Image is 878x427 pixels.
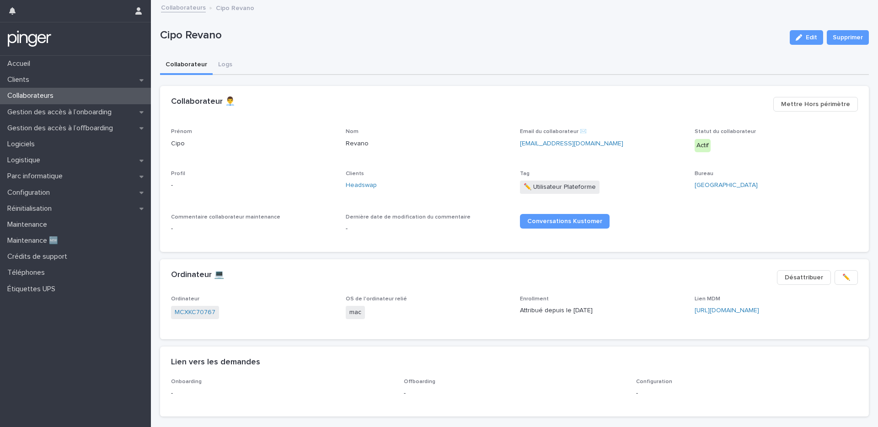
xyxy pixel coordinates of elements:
a: MCXKC70767 [175,308,215,317]
span: Supprimer [833,33,863,42]
span: Enrollment [520,296,549,302]
a: Headswap [346,181,377,190]
a: [URL][DOMAIN_NAME] [695,307,759,314]
button: Supprimer [827,30,869,45]
p: - [404,389,626,398]
span: Commentaire collaborateur maintenance [171,214,280,220]
span: Nom [346,129,359,134]
span: Mettre Hors périmètre [781,100,850,109]
p: - [171,389,393,398]
p: Crédits de support [4,252,75,261]
p: Gestion des accès à l’onboarding [4,108,119,117]
a: Conversations Kustomer [520,214,610,229]
h2: Ordinateur 💻 [171,270,224,280]
button: Collaborateur [160,56,213,75]
p: Réinitialisation [4,204,59,213]
p: Logistique [4,156,48,165]
p: - [346,224,509,234]
h2: Collaborateur 👨‍💼 [171,97,235,107]
span: Bureau [695,171,713,176]
span: Lien MDM [695,296,720,302]
span: Ordinateur [171,296,199,302]
p: Accueil [4,59,37,68]
span: OS de l'ordinateur relié [346,296,407,302]
button: Désattribuer [777,270,831,285]
a: [GEOGRAPHIC_DATA] [695,181,758,190]
span: Dernière date de modification du commentaire [346,214,471,220]
span: Profil [171,171,185,176]
span: Clients [346,171,364,176]
p: - [171,181,335,190]
span: Offboarding [404,379,435,384]
p: Collaborateurs [4,91,61,100]
span: Conversations Kustomer [527,218,602,224]
span: Tag [520,171,530,176]
span: Edit [806,34,817,41]
span: ✏️ [842,273,850,282]
img: mTgBEunGTSyRkCgitkcU [7,30,52,48]
p: Cipo Revano [216,2,254,12]
p: Téléphones [4,268,52,277]
p: Maintenance 🆕 [4,236,65,245]
button: Logs [213,56,238,75]
a: [EMAIL_ADDRESS][DOMAIN_NAME] [520,140,623,147]
h2: Lien vers les demandes [171,358,260,368]
p: Clients [4,75,37,84]
span: ✏️ Utilisateur Plateforme [520,181,600,194]
button: Mettre Hors périmètre [773,97,858,112]
p: Revano [346,139,509,149]
p: Parc informatique [4,172,70,181]
span: Configuration [636,379,672,384]
span: Désattribuer [785,273,823,282]
p: Étiquettes UPS [4,285,63,294]
p: Maintenance [4,220,54,229]
p: Cipo Revano [160,29,782,42]
span: Prénom [171,129,192,134]
p: Attribué depuis le [DATE] [520,306,684,315]
span: Statut du collaborateur [695,129,756,134]
p: - [636,389,858,398]
button: ✏️ [835,270,858,285]
span: Email du collaborateur ✉️ [520,129,587,134]
p: - [171,224,335,234]
p: Cipo [171,139,335,149]
button: Edit [790,30,823,45]
a: Collaborateurs [161,2,206,12]
div: Actif [695,139,711,152]
span: mac [346,306,365,319]
p: Configuration [4,188,57,197]
p: Logiciels [4,140,42,149]
p: Gestion des accès à l’offboarding [4,124,120,133]
span: Onboarding [171,379,202,384]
